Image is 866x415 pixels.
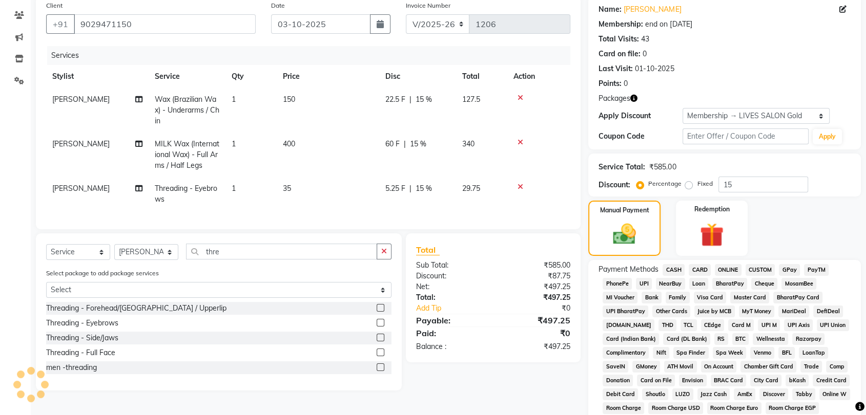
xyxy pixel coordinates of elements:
span: CEdge [701,319,725,331]
th: Price [277,65,379,88]
input: Enter Offer / Coupon Code [683,128,809,144]
span: GPay [779,264,800,276]
div: Service Total: [599,162,645,172]
span: Cheque [751,278,777,290]
span: [PERSON_NAME] [52,184,110,193]
label: Manual Payment [600,206,649,215]
span: Venmo [750,347,774,359]
div: Threading - Forehead/[GEOGRAPHIC_DATA] / Upperlip [46,303,226,314]
div: Services [47,46,578,65]
span: AmEx [734,388,755,400]
span: 1 [232,139,236,148]
div: ₹585.00 [493,260,579,271]
span: Visa Card [694,292,727,303]
span: [PERSON_NAME] [52,139,110,148]
div: ₹87.75 [493,271,579,281]
span: 5.25 F [385,183,405,194]
label: Percentage [648,179,681,188]
span: 15 % [410,139,426,149]
span: Card (Indian Bank) [603,333,659,345]
label: Select package to add package services [46,269,159,278]
span: 1 [232,95,236,104]
span: City Card [750,375,781,386]
th: Qty [225,65,277,88]
span: UPI Axis [784,319,813,331]
span: BRAC Card [711,375,747,386]
span: CASH [663,264,685,276]
div: Total: [408,292,493,303]
span: BharatPay Card [773,292,822,303]
img: _gift.svg [692,220,731,250]
div: Balance : [408,341,493,352]
label: Fixed [697,179,712,188]
div: Points: [599,78,622,89]
span: Master Card [730,292,769,303]
div: ₹0 [507,303,578,314]
span: UPI [636,278,652,290]
span: Discover [759,388,788,400]
span: 127.5 [462,95,480,104]
span: PayTM [804,264,829,276]
div: men -threading [46,362,97,373]
div: Paid: [408,327,493,339]
div: ₹497.25 [493,314,579,326]
span: 22.5 F [385,94,405,105]
th: Action [507,65,570,88]
a: [PERSON_NAME] [624,4,681,15]
span: Juice by MCB [694,305,735,317]
div: Threading - Side/Jaws [46,333,118,343]
span: Room Charge USD [648,402,703,414]
span: RS [714,333,728,345]
div: Last Visit: [599,63,633,74]
div: ₹585.00 [649,162,676,172]
span: Spa Finder [673,347,709,359]
div: 01-10-2025 [635,63,674,74]
div: Threading - Full Face [46,347,115,358]
span: BharatPay [712,278,747,290]
span: bKash [786,375,809,386]
span: GMoney [632,361,660,373]
span: NearBuy [656,278,685,290]
span: LoanTap [799,347,828,359]
button: +91 [46,14,75,34]
label: Client [46,1,63,10]
span: MyT Money [739,305,775,317]
th: Disc [379,65,456,88]
span: 60 F [385,139,400,149]
span: Card M [728,319,754,331]
div: Name: [599,4,622,15]
span: 340 [462,139,475,148]
span: Other Cards [652,305,690,317]
div: Card on file: [599,49,641,59]
span: Trade [800,361,822,373]
span: Packages [599,93,630,104]
span: Shoutlo [642,388,668,400]
th: Total [456,65,507,88]
span: ATH Movil [664,361,697,373]
div: Apply Discount [599,111,683,121]
input: Search by Name/Mobile/Email/Code [74,14,256,34]
span: Wellnessta [753,333,788,345]
span: Online W [819,388,850,400]
div: Discount: [599,180,630,190]
span: Total [416,245,440,255]
span: Room Charge [603,402,644,414]
span: SaveIN [603,361,628,373]
span: | [409,183,411,194]
span: Comp [826,361,848,373]
div: ₹0 [493,327,579,339]
span: TCL [681,319,697,331]
span: Nift [653,347,669,359]
span: MosamBee [781,278,816,290]
div: ₹497.25 [493,281,579,292]
span: Payment Methods [599,264,658,275]
div: Sub Total: [408,260,493,271]
div: Net: [408,281,493,292]
span: CARD [689,264,711,276]
div: 0 [624,78,628,89]
div: Membership: [599,19,643,30]
a: Add Tip [408,303,507,314]
div: Total Visits: [599,34,639,45]
span: [DOMAIN_NAME] [603,319,654,331]
span: Tabby [792,388,815,400]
